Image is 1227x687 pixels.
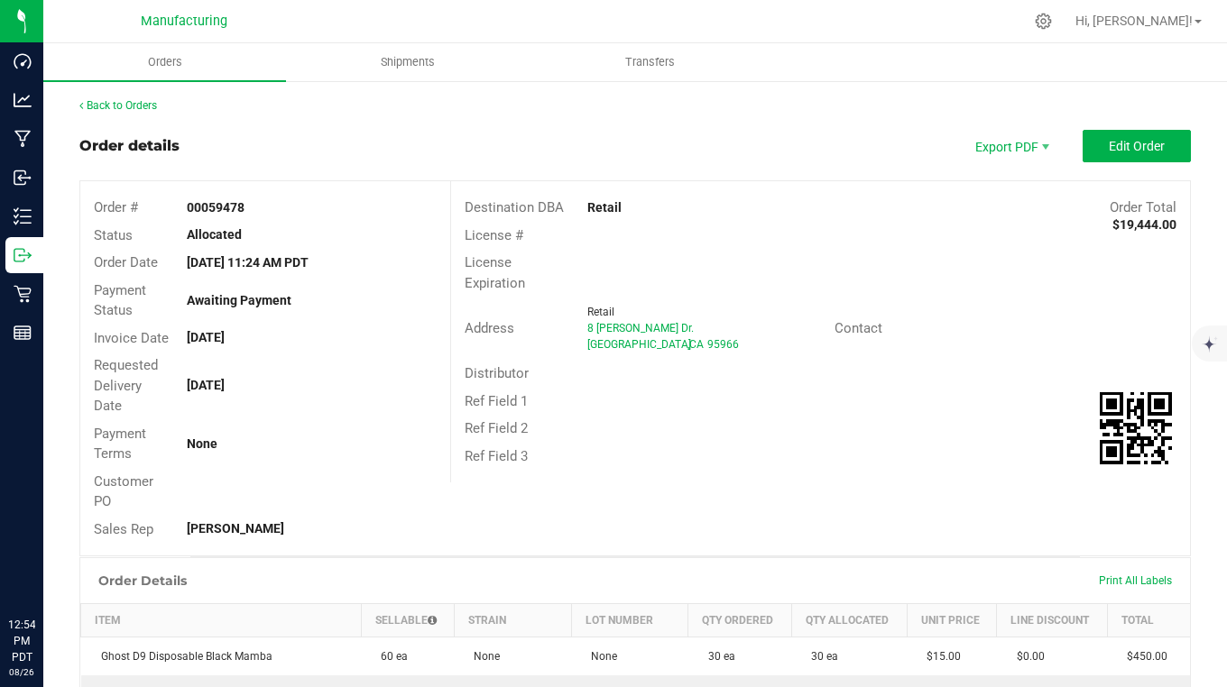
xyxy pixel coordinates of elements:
[802,650,838,663] span: 30 ea
[14,169,32,187] inline-svg: Inbound
[1075,14,1193,28] span: Hi, [PERSON_NAME]!
[1008,650,1045,663] span: $0.00
[187,436,217,451] strong: None
[587,306,614,318] span: Retail
[687,338,689,351] span: ,
[1099,574,1172,587] span: Print All Labels
[14,324,32,342] inline-svg: Reports
[94,227,133,243] span: Status
[81,604,362,637] th: Item
[43,43,286,81] a: Orders
[529,43,771,81] a: Transfers
[187,255,309,270] strong: [DATE] 11:24 AM PDT
[454,604,571,637] th: Strain
[92,650,272,663] span: Ghost D9 Disposable Black Mamba
[18,543,72,597] iframe: Resource center
[14,246,32,264] inline-svg: Outbound
[187,521,284,536] strong: [PERSON_NAME]
[187,227,242,242] strong: Allocated
[14,91,32,109] inline-svg: Analytics
[587,322,694,334] span: 8 [PERSON_NAME] Dr.
[361,604,454,637] th: Sellable
[94,473,153,510] span: Customer PO
[356,54,459,70] span: Shipments
[1100,392,1172,464] img: Scan me!
[53,540,75,562] iframe: Resource center unread badge
[587,338,691,351] span: [GEOGRAPHIC_DATA]
[956,130,1065,162] li: Export PDF
[791,604,907,637] th: Qty Allocated
[94,282,146,319] span: Payment Status
[582,650,617,663] span: None
[94,357,158,414] span: Requested Delivery Date
[689,338,704,351] span: CA
[141,14,227,29] span: Manufacturing
[94,521,153,537] span: Sales Rep
[1112,217,1176,232] strong: $19,444.00
[465,320,514,336] span: Address
[98,573,187,588] h1: Order Details
[1110,199,1176,215] span: Order Total
[601,54,699,70] span: Transfers
[1083,130,1191,162] button: Edit Order
[699,650,735,663] span: 30 ea
[79,135,180,157] div: Order details
[907,604,997,637] th: Unit Price
[286,43,529,81] a: Shipments
[187,200,244,215] strong: 00059478
[918,650,961,663] span: $15.00
[94,426,146,463] span: Payment Terms
[14,285,32,303] inline-svg: Retail
[465,420,528,436] span: Ref Field 2
[571,604,688,637] th: Lot Number
[465,365,529,381] span: Distributor
[124,54,207,70] span: Orders
[465,393,528,409] span: Ref Field 1
[465,650,500,663] span: None
[1107,604,1190,637] th: Total
[688,604,791,637] th: Qty Ordered
[14,130,32,148] inline-svg: Manufacturing
[14,52,32,70] inline-svg: Dashboard
[465,448,528,464] span: Ref Field 3
[587,200,622,215] strong: Retail
[372,650,408,663] span: 60 ea
[707,338,739,351] span: 95966
[1100,392,1172,464] qrcode: 00059478
[1118,650,1167,663] span: $450.00
[187,330,225,344] strong: [DATE]
[94,254,158,270] span: Order Date
[835,320,882,336] span: Contact
[8,665,35,679] p: 08/26
[8,617,35,665] p: 12:54 PM PDT
[94,199,138,215] span: Order #
[997,604,1108,637] th: Line Discount
[1109,139,1165,153] span: Edit Order
[79,99,157,112] a: Back to Orders
[465,227,523,243] span: License #
[187,293,291,307] strong: Awaiting Payment
[465,254,525,291] span: License Expiration
[94,330,169,346] span: Invoice Date
[1032,13,1055,30] div: Manage settings
[465,199,564,215] span: Destination DBA
[14,207,32,225] inline-svg: Inventory
[187,378,225,392] strong: [DATE]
